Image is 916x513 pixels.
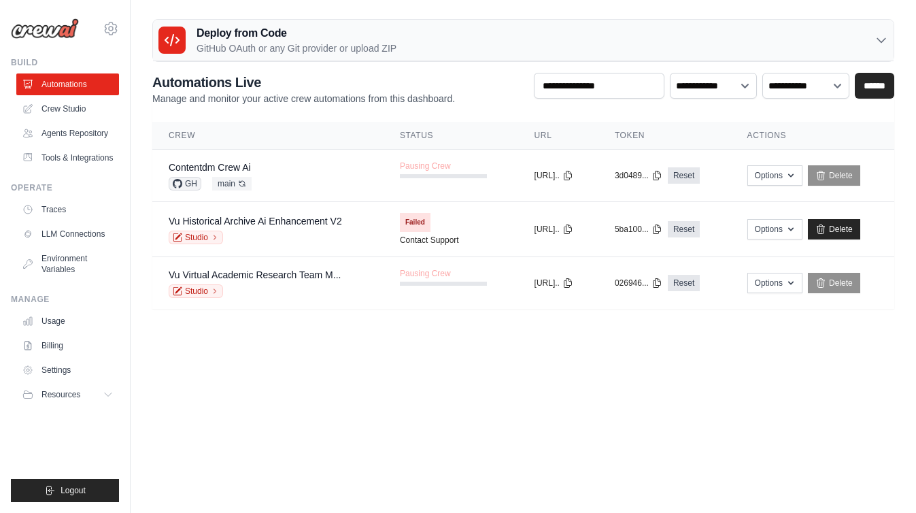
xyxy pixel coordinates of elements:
div: Manage [11,294,119,305]
a: Studio [169,284,223,298]
span: Resources [41,389,80,400]
a: Vu Virtual Academic Research Team M... [169,269,341,280]
a: Delete [808,273,860,293]
th: URL [518,122,598,150]
button: Resources [16,384,119,406]
h3: Deploy from Code [197,25,396,42]
a: Delete [808,165,860,186]
th: Token [598,122,731,150]
img: Logo [11,18,79,39]
a: Reset [668,275,700,291]
span: GH [169,177,201,191]
a: Studio [169,231,223,244]
div: Build [11,57,119,68]
a: LLM Connections [16,223,119,245]
span: main [212,177,252,191]
a: Reset [668,221,700,237]
a: Reset [668,167,700,184]
span: Pausing Crew [400,268,451,279]
th: Status [384,122,518,150]
th: Crew [152,122,384,150]
a: Usage [16,310,119,332]
a: Settings [16,359,119,381]
a: Contentdm Crew Ai [169,162,251,173]
a: Crew Studio [16,98,119,120]
button: Logout [11,479,119,502]
button: 5ba100... [615,224,662,235]
a: Contact Support [400,235,459,246]
button: 3d0489... [615,170,662,181]
span: Pausing Crew [400,161,451,171]
button: Options [747,273,802,293]
th: Actions [731,122,894,150]
button: Options [747,165,802,186]
a: Tools & Integrations [16,147,119,169]
button: 026946... [615,278,662,288]
div: Operate [11,182,119,193]
a: Delete [808,219,860,239]
h2: Automations Live [152,73,455,92]
p: Manage and monitor your active crew automations from this dashboard. [152,92,455,105]
a: Environment Variables [16,248,119,280]
span: Logout [61,485,86,496]
a: Traces [16,199,119,220]
a: Vu Historical Archive Ai Enhancement V2 [169,216,342,227]
p: GitHub OAuth or any Git provider or upload ZIP [197,42,396,55]
a: Agents Repository [16,122,119,144]
span: Failed [400,213,430,232]
button: Options [747,219,802,239]
a: Automations [16,73,119,95]
a: Billing [16,335,119,357]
